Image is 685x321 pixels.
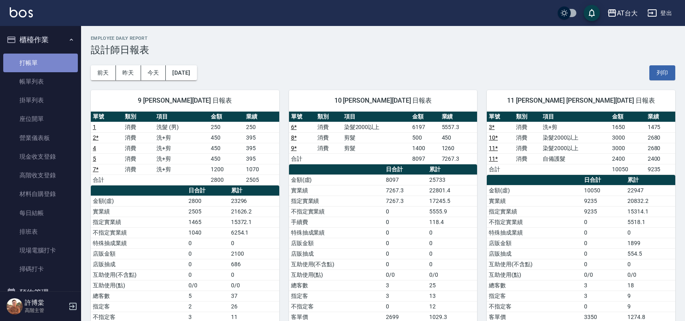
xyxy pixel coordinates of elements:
[3,222,78,241] a: 排班表
[541,112,610,122] th: 項目
[427,185,477,196] td: 22801.4
[289,248,384,259] td: 店販抽成
[91,217,186,227] td: 指定實業績
[3,54,78,72] a: 打帳單
[440,122,477,132] td: 5557.3
[649,65,675,80] button: 列印
[244,153,279,164] td: 395
[3,282,78,303] button: 預約管理
[209,112,244,122] th: 金額
[487,112,675,175] table: a dense table
[384,227,427,238] td: 0
[427,164,477,175] th: 累計
[91,227,186,238] td: 不指定實業績
[582,301,625,312] td: 0
[384,185,427,196] td: 7267.3
[410,112,439,122] th: 金額
[3,72,78,91] a: 帳單列表
[342,143,411,153] td: 剪髮
[514,112,541,122] th: 類別
[186,206,229,217] td: 2505
[440,112,477,122] th: 業績
[229,269,279,280] td: 0
[427,280,477,291] td: 25
[440,132,477,143] td: 450
[91,44,675,56] h3: 設計師日報表
[582,196,625,206] td: 9235
[209,164,244,175] td: 1200
[101,97,270,105] span: 9 [PERSON_NAME][DATE] 日報表
[209,175,244,185] td: 2800
[229,301,279,312] td: 26
[625,185,675,196] td: 22947
[3,129,78,147] a: 營業儀表板
[209,132,244,143] td: 450
[410,132,439,143] td: 500
[299,97,468,105] span: 10 [PERSON_NAME][DATE] 日報表
[93,155,96,162] a: 5
[10,7,33,17] img: Logo
[91,206,186,217] td: 實業績
[93,124,96,130] a: 1
[487,217,582,227] td: 不指定實業績
[487,206,582,217] td: 指定實業績
[154,143,209,153] td: 洗+剪
[625,269,675,280] td: 0/0
[625,291,675,301] td: 9
[541,143,610,153] td: 染髮2000以上
[384,196,427,206] td: 7267.3
[3,260,78,278] a: 掃碼打卡
[646,153,675,164] td: 2400
[3,91,78,110] a: 掛單列表
[289,301,384,312] td: 不指定客
[315,132,342,143] td: 消費
[604,5,641,22] button: AT台大
[514,143,541,153] td: 消費
[541,153,610,164] td: 自備護髮
[625,206,675,217] td: 15314.1
[3,29,78,50] button: 櫃檯作業
[229,238,279,248] td: 0
[3,185,78,203] a: 材料自購登錄
[91,36,675,41] h2: Employee Daily Report
[427,175,477,185] td: 25733
[244,175,279,185] td: 2505
[229,227,279,238] td: 6254.1
[186,269,229,280] td: 0
[123,122,155,132] td: 消費
[646,112,675,122] th: 業績
[514,132,541,143] td: 消費
[186,238,229,248] td: 0
[209,122,244,132] td: 250
[625,301,675,312] td: 9
[646,132,675,143] td: 2680
[584,5,600,21] button: save
[154,132,209,143] td: 洗+剪
[116,65,141,80] button: 昨天
[427,269,477,280] td: 0/0
[487,291,582,301] td: 指定客
[384,291,427,301] td: 3
[91,301,186,312] td: 指定客
[541,132,610,143] td: 染髮2000以上
[625,196,675,206] td: 20832.2
[3,166,78,185] a: 高階收支登錄
[289,280,384,291] td: 總客數
[427,291,477,301] td: 13
[646,122,675,132] td: 1475
[384,217,427,227] td: 0
[427,259,477,269] td: 0
[6,298,23,315] img: Person
[582,185,625,196] td: 10050
[610,143,645,153] td: 3000
[229,217,279,227] td: 15372.1
[209,153,244,164] td: 450
[617,8,638,18] div: AT台大
[289,153,315,164] td: 合計
[610,132,645,143] td: 3000
[186,280,229,291] td: 0/0
[3,204,78,222] a: 每日結帳
[25,299,66,307] h5: 許博棠
[541,122,610,132] td: 洗+剪
[487,227,582,238] td: 特殊抽成業績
